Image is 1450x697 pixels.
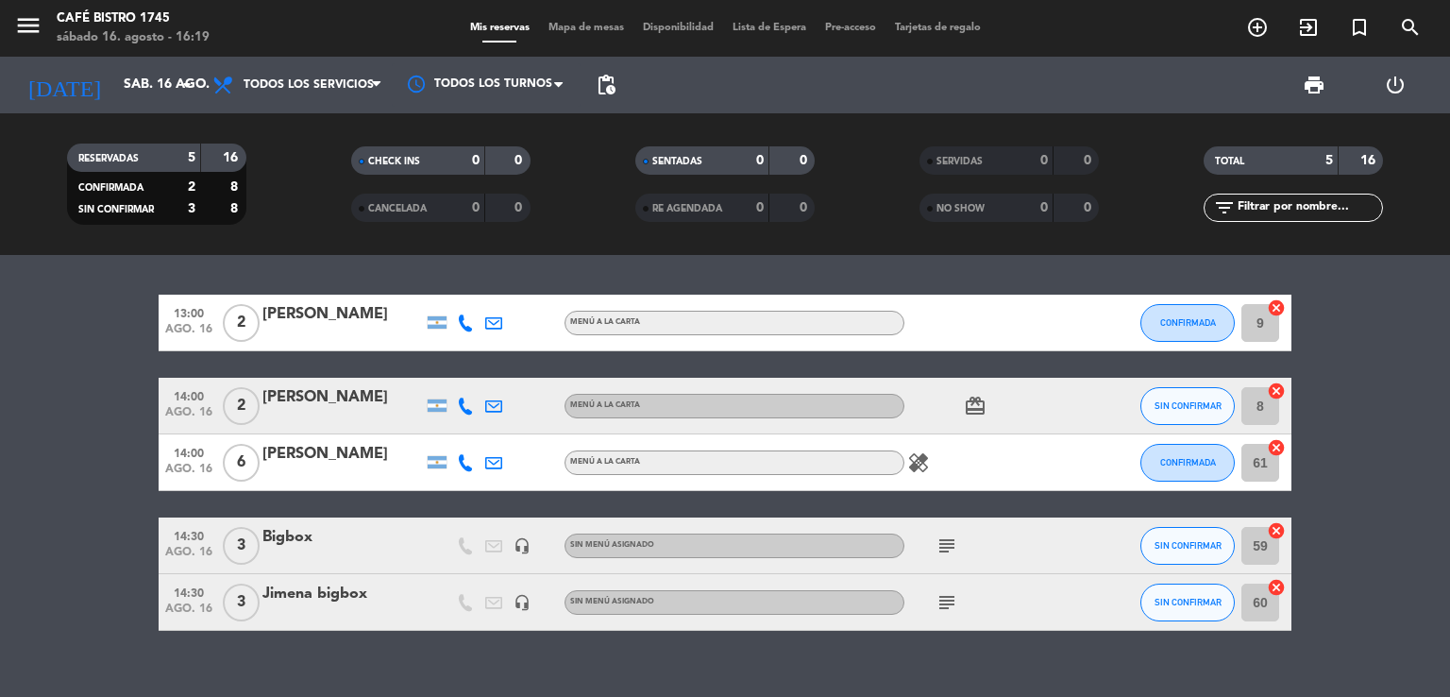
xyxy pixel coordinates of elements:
i: headset_mic [514,594,531,611]
span: CHECK INS [368,157,420,166]
span: 3 [223,584,260,621]
strong: 0 [800,201,811,214]
strong: 0 [800,154,811,167]
strong: 0 [472,201,480,214]
span: SENTADAS [652,157,702,166]
i: cancel [1267,578,1286,597]
strong: 0 [1040,201,1048,214]
span: pending_actions [595,74,617,96]
i: healing [907,451,930,474]
strong: 0 [514,154,526,167]
i: power_settings_new [1384,74,1407,96]
strong: 16 [223,151,242,164]
strong: 8 [230,202,242,215]
span: Tarjetas de regalo [885,23,990,33]
strong: 5 [1325,154,1333,167]
span: 6 [223,444,260,482]
span: Sin menú asignado [570,598,654,605]
span: 13:00 [165,301,212,323]
i: card_giftcard [964,395,986,417]
div: Bigbox [262,525,423,550]
span: 2 [223,387,260,425]
i: cancel [1267,521,1286,540]
span: print [1303,74,1325,96]
strong: 5 [188,151,195,164]
div: LOG OUT [1355,57,1436,113]
strong: 0 [1040,154,1048,167]
span: MENÚ A LA CARTA [570,401,640,409]
button: CONFIRMADA [1140,444,1235,482]
span: CANCELADA [368,204,427,213]
span: 14:30 [165,524,212,546]
i: menu [14,11,42,40]
i: add_circle_outline [1246,16,1269,39]
strong: 3 [188,202,195,215]
span: TOTAL [1215,157,1244,166]
i: cancel [1267,298,1286,317]
button: menu [14,11,42,46]
span: CONFIRMADA [78,183,143,193]
span: ago. 16 [165,546,212,568]
strong: 0 [1084,154,1095,167]
span: SIN CONFIRMAR [1155,400,1222,411]
button: SIN CONFIRMAR [1140,584,1235,621]
strong: 8 [230,180,242,194]
span: 14:00 [165,441,212,463]
div: Jimena bigbox [262,582,423,606]
div: sábado 16. agosto - 16:19 [57,28,210,47]
span: 2 [223,304,260,342]
span: Disponibilidad [633,23,723,33]
span: Lista de Espera [723,23,816,33]
span: ago. 16 [165,323,212,345]
span: SIN CONFIRMAR [1155,597,1222,607]
i: turned_in_not [1348,16,1371,39]
span: 3 [223,527,260,565]
strong: 0 [472,154,480,167]
span: Todos los servicios [244,78,374,92]
i: arrow_drop_down [176,74,198,96]
span: SERVIDAS [936,157,983,166]
span: 14:30 [165,581,212,603]
span: RE AGENDADA [652,204,722,213]
i: filter_list [1213,196,1236,219]
div: [PERSON_NAME] [262,302,423,327]
i: subject [936,535,958,557]
strong: 16 [1360,154,1379,167]
strong: 0 [756,201,764,214]
button: CONFIRMADA [1140,304,1235,342]
strong: 0 [1084,201,1095,214]
i: [DATE] [14,64,114,106]
span: ago. 16 [165,463,212,484]
i: cancel [1267,382,1286,400]
span: MENÚ A LA CARTA [570,458,640,466]
strong: 0 [756,154,764,167]
span: Sin menú asignado [570,541,654,549]
span: MENÚ A LA CARTA [570,318,640,326]
strong: 0 [514,201,526,214]
input: Filtrar por nombre... [1236,197,1382,218]
i: exit_to_app [1297,16,1320,39]
span: Mapa de mesas [539,23,633,33]
span: Pre-acceso [816,23,885,33]
span: 14:00 [165,384,212,406]
span: SIN CONFIRMAR [1155,540,1222,551]
div: Café Bistro 1745 [57,9,210,28]
span: CONFIRMADA [1160,457,1216,467]
i: headset_mic [514,537,531,554]
div: [PERSON_NAME] [262,442,423,467]
i: cancel [1267,438,1286,457]
div: [PERSON_NAME] [262,385,423,410]
span: NO SHOW [936,204,985,213]
button: SIN CONFIRMAR [1140,527,1235,565]
span: CONFIRMADA [1160,317,1216,328]
span: SIN CONFIRMAR [78,205,154,214]
span: ago. 16 [165,406,212,428]
i: subject [936,591,958,614]
span: ago. 16 [165,603,212,624]
strong: 2 [188,180,195,194]
span: RESERVADAS [78,154,139,163]
span: Mis reservas [461,23,539,33]
i: search [1399,16,1422,39]
button: SIN CONFIRMAR [1140,387,1235,425]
